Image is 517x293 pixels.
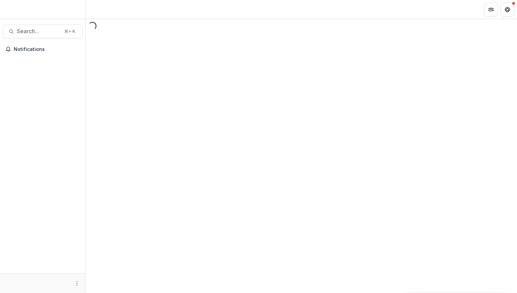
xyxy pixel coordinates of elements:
[3,25,82,38] button: Search...
[17,28,60,35] span: Search...
[14,46,80,52] span: Notifications
[501,3,514,16] button: Get Help
[73,279,81,288] button: More
[3,44,82,55] button: Notifications
[63,28,77,35] div: ⌘ + K
[484,3,498,16] button: Partners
